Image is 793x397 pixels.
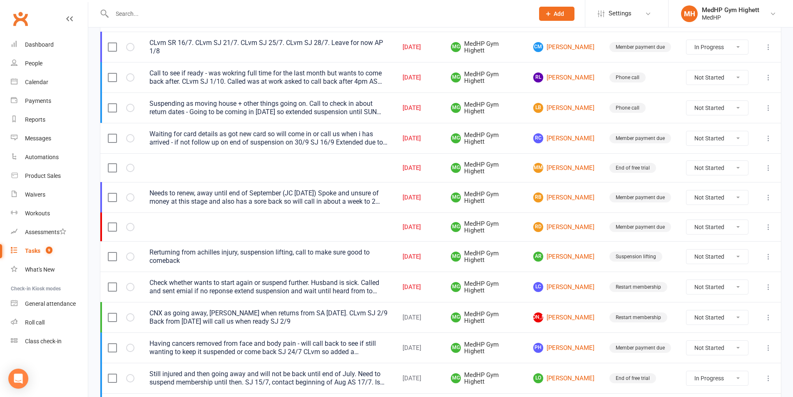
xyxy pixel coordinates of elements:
span: MedHP Gym Highett [451,341,518,355]
div: Automations [25,154,59,160]
div: Having cancers removed from face and body pain - will call back to see if still wanting to keep i... [149,340,388,356]
div: Suspension lifting [609,252,662,262]
div: Open Intercom Messenger [8,369,28,389]
span: 9 [46,247,52,254]
div: Suspending as moving house + other things going on. Call to check in about return dates - Going t... [149,100,388,116]
div: CLvm SR 16/7. CLvm SJ 21/7. CLvm SJ 25/7. CLvm SJ 28/7. Leave for now AP 1/8 [149,39,388,55]
div: [DATE] [403,375,436,382]
div: MH [681,5,698,22]
div: Class check-in [25,338,62,345]
div: MedHP Gym Highett [702,6,759,14]
a: Reports [11,110,88,129]
a: Clubworx [10,8,31,29]
div: Restart membership [609,312,667,322]
div: [DATE] [403,224,436,231]
span: MG [451,312,461,322]
div: [DATE] [403,253,436,260]
span: RL [533,72,543,82]
a: Workouts [11,204,88,223]
div: Member payment due [609,133,671,143]
a: Class kiosk mode [11,332,88,351]
span: PH [533,343,543,353]
a: RB[PERSON_NAME] [533,192,594,202]
span: MedHP Gym Highett [451,280,518,294]
span: MedHP Gym Highett [451,40,518,54]
a: Automations [11,148,88,167]
div: Tasks [25,247,40,254]
div: [DATE] [403,74,436,81]
a: LO[PERSON_NAME] [533,373,594,383]
div: Roll call [25,319,45,326]
span: MedHP Gym Highett [451,161,518,175]
span: AR [533,252,543,262]
span: LB [533,103,543,113]
a: Calendar [11,73,88,92]
span: MG [451,343,461,353]
span: MG [451,222,461,232]
span: MedHP Gym Highett [451,311,518,325]
div: Restart membership [609,282,667,292]
a: Payments [11,92,88,110]
div: What's New [25,266,55,273]
div: Payments [25,97,51,104]
a: CM[PERSON_NAME] [533,42,594,52]
a: Roll call [11,313,88,332]
a: PH[PERSON_NAME] [533,343,594,353]
span: RC [533,133,543,143]
div: End of free trial [609,163,656,173]
span: RD [533,222,543,232]
span: MG [451,252,461,262]
div: CNX as going away, [PERSON_NAME] when returns from SA [DATE]. CLvm SJ 2/9 Back from [DATE] will c... [149,309,388,326]
div: Phone call [609,103,646,113]
span: MedHP Gym Highett [451,71,518,85]
div: [DATE] [403,345,436,352]
span: MedHP Gym Highett [451,132,518,145]
a: RL[PERSON_NAME] [533,72,594,82]
div: Member payment due [609,192,671,202]
span: MedHP Gym Highett [451,191,518,205]
span: [PERSON_NAME] [533,312,543,322]
a: Waivers [11,185,88,204]
div: [DATE] [403,284,436,291]
div: [DATE] [403,194,436,201]
div: Rerturning from achilles injury, suspension lifting, call to make sure good to comeback [149,248,388,265]
a: General attendance kiosk mode [11,295,88,313]
a: What's New [11,260,88,279]
span: LC [533,282,543,292]
span: Add [554,10,564,17]
div: [DATE] [403,165,436,172]
a: [PERSON_NAME][PERSON_NAME] [533,312,594,322]
div: Still injured and then going away and will not be back until end of July. Need to suspend members... [149,370,388,387]
div: People [25,60,42,67]
div: Member payment due [609,222,671,232]
a: Tasks 9 [11,242,88,260]
div: Reports [25,116,45,123]
div: Messages [25,135,51,142]
a: People [11,54,88,73]
a: Product Sales [11,167,88,185]
span: MedHP Gym Highett [451,101,518,115]
div: Calendar [25,79,48,85]
a: Messages [11,129,88,148]
div: [DATE] [403,105,436,112]
a: Dashboard [11,35,88,54]
div: Assessments [25,229,66,235]
a: AR[PERSON_NAME] [533,252,594,262]
div: Product Sales [25,172,61,179]
span: MedHP Gym Highett [451,220,518,234]
span: MedHP Gym Highett [451,372,518,385]
div: General attendance [25,300,76,307]
div: Dashboard [25,41,54,48]
a: Assessments [11,223,88,242]
span: MG [451,192,461,202]
span: MG [451,282,461,292]
span: MG [451,133,461,143]
div: [DATE] [403,44,436,51]
a: LC[PERSON_NAME] [533,282,594,292]
div: End of free trial [609,373,656,383]
div: Waivers [25,191,45,198]
span: MG [451,163,461,173]
span: Settings [609,4,631,23]
a: RD[PERSON_NAME] [533,222,594,232]
div: Member payment due [609,42,671,52]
